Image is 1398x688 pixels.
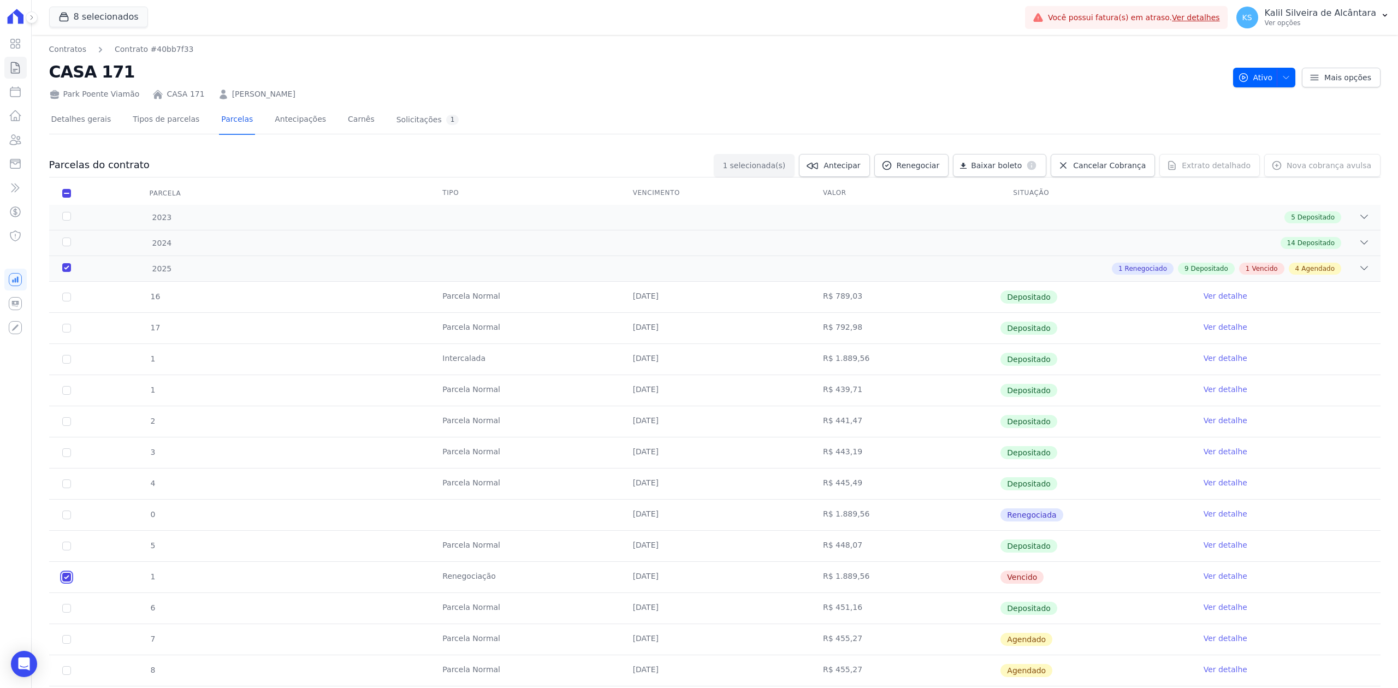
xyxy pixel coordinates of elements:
td: R$ 448,07 [810,531,1000,561]
a: CASA 171 [167,88,204,100]
input: default [62,666,71,675]
input: Só é possível selecionar pagamentos em aberto [62,386,71,395]
input: Só é possível selecionar pagamentos em aberto [62,448,71,457]
a: Renegociar [874,154,949,177]
span: 0 [150,510,156,519]
div: Parcela [137,182,194,204]
a: Ver detalhe [1204,602,1247,613]
span: 16 [150,292,161,301]
td: [DATE] [620,282,810,312]
span: 2025 [152,263,172,275]
span: selecionada(s) [730,160,785,171]
a: Parcelas [219,106,255,135]
span: KS [1242,14,1252,21]
td: Parcela Normal [429,655,619,686]
span: Depositado [1000,353,1057,366]
input: Só é possível selecionar pagamentos em aberto [62,511,71,519]
span: 3 [150,448,156,456]
span: 5 [150,541,156,550]
a: Tipos de parcelas [131,106,202,135]
td: R$ 455,27 [810,624,1000,655]
a: Ver detalhe [1204,539,1247,550]
td: [DATE] [620,313,810,343]
td: [DATE] [620,531,810,561]
td: Renegociação [429,562,619,592]
span: Cancelar Cobrança [1073,160,1146,171]
td: Intercalada [429,344,619,375]
a: Baixar boleto [953,154,1046,177]
a: Ver detalhe [1204,477,1247,488]
nav: Breadcrumb [49,44,1224,55]
th: Tipo [429,182,619,205]
td: R$ 1.889,56 [810,344,1000,375]
td: [DATE] [620,655,810,686]
td: Parcela Normal [429,468,619,499]
span: 2 [150,417,156,425]
a: Ver detalhe [1204,446,1247,457]
td: Parcela Normal [429,406,619,437]
p: Ver opções [1265,19,1376,27]
span: Vencido [1000,571,1044,584]
td: [DATE] [620,500,810,530]
td: Parcela Normal [429,375,619,406]
span: Mais opções [1324,72,1371,83]
a: [PERSON_NAME] [232,88,295,100]
td: R$ 792,98 [810,313,1000,343]
td: R$ 443,19 [810,437,1000,468]
span: Depositado [1000,322,1057,335]
td: Parcela Normal [429,313,619,343]
span: Depositado [1000,384,1057,397]
span: Depositado [1298,212,1335,222]
td: R$ 439,71 [810,375,1000,406]
div: Solicitações [396,115,459,125]
td: [DATE] [620,562,810,592]
a: Ver detalhes [1172,13,1220,22]
td: R$ 455,27 [810,655,1000,686]
span: 2023 [152,212,172,223]
td: [DATE] [620,344,810,375]
span: Baixar boleto [971,160,1022,171]
span: 14 [1287,238,1295,248]
h3: Parcelas do contrato [49,158,150,171]
div: 1 [446,115,459,125]
a: Antecipações [273,106,328,135]
span: Vencido [1252,264,1277,274]
th: Vencimento [620,182,810,205]
button: KS Kalil Silveira de Alcântara Ver opções [1228,2,1398,33]
th: Situação [1000,182,1190,205]
span: Depositado [1298,238,1335,248]
td: Parcela Normal [429,593,619,624]
input: default [62,573,71,582]
span: Renegociar [897,160,940,171]
td: [DATE] [620,375,810,406]
a: Antecipar [799,154,869,177]
div: Open Intercom Messenger [11,651,37,677]
input: Só é possível selecionar pagamentos em aberto [62,324,71,333]
span: 4 [1295,264,1300,274]
td: Parcela Normal [429,531,619,561]
span: 1 [723,160,728,171]
input: Só é possível selecionar pagamentos em aberto [62,417,71,426]
td: [DATE] [620,624,810,655]
td: R$ 445,49 [810,468,1000,499]
input: Só é possível selecionar pagamentos em aberto [62,604,71,613]
td: Parcela Normal [429,282,619,312]
span: Depositado [1000,290,1057,304]
td: [DATE] [620,593,810,624]
td: R$ 451,16 [810,593,1000,624]
a: Contratos [49,44,86,55]
td: R$ 1.889,56 [810,562,1000,592]
td: Parcela Normal [429,437,619,468]
span: Depositado [1000,539,1057,553]
a: Contrato #40bb7f33 [115,44,194,55]
p: Kalil Silveira de Alcântara [1265,8,1376,19]
a: Ver detalhe [1204,508,1247,519]
a: Ver detalhe [1204,633,1247,644]
button: 8 selecionados [49,7,148,27]
span: 6 [150,603,156,612]
a: Solicitações1 [394,106,461,135]
span: 5 [1291,212,1295,222]
td: [DATE] [620,406,810,437]
span: 17 [150,323,161,332]
span: 7 [150,634,156,643]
